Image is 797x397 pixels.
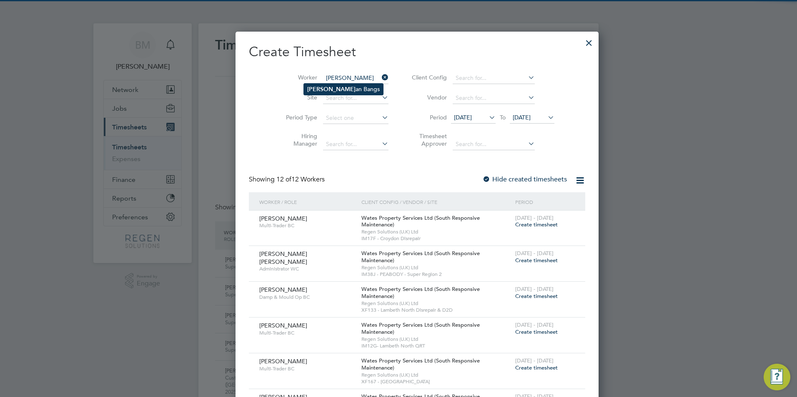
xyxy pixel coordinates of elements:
div: Client Config / Vendor / Site [359,192,513,211]
span: Multi-Trader BC [259,365,355,372]
label: Period Type [280,114,317,121]
span: IM17F - Croydon Disrepair [361,235,511,242]
span: Wates Property Services Ltd (South Responsive Maintenance) [361,214,480,228]
span: Regen Solutions (U.K) Ltd [361,336,511,342]
div: Showing [249,175,326,184]
input: Select one [323,112,388,124]
h2: Create Timesheet [249,43,585,61]
label: Timesheet Approver [409,132,447,147]
div: Worker / Role [257,192,359,211]
span: Create timesheet [515,257,558,264]
span: Regen Solutions (U.K) Ltd [361,228,511,235]
span: Regen Solutions (U.K) Ltd [361,300,511,307]
span: Multi-Trader BC [259,222,355,229]
span: Wates Property Services Ltd (South Responsive Maintenance) [361,285,480,300]
label: Site [280,94,317,101]
li: an Bangs [304,84,383,95]
span: [PERSON_NAME] [259,286,307,293]
b: [PERSON_NAME] [307,86,356,93]
span: IM38J - PEABODY - Super Region 2 [361,271,511,278]
div: Period [513,192,577,211]
input: Search for... [453,92,535,104]
span: [DATE] [513,114,531,121]
button: Engage Resource Center [764,364,790,390]
span: 12 Workers [276,175,325,184]
span: Administrator WC [259,265,355,272]
span: XF167 - [GEOGRAPHIC_DATA] [361,378,511,385]
span: [DATE] - [DATE] [515,321,554,328]
input: Search for... [453,139,535,150]
span: Create timesheet [515,364,558,371]
span: Create timesheet [515,328,558,335]
span: [PERSON_NAME] [259,322,307,329]
input: Search for... [323,139,388,150]
label: Period [409,114,447,121]
input: Search for... [323,92,388,104]
span: Damp & Mould Op BC [259,294,355,300]
span: [DATE] [454,114,472,121]
span: IM12G- Lambeth North QRT [361,342,511,349]
span: XF133 - Lambeth North Disrepair & D2D [361,307,511,313]
span: [PERSON_NAME] [259,215,307,222]
span: Multi-Trader BC [259,330,355,336]
span: [PERSON_NAME] [259,357,307,365]
label: Client Config [409,74,447,81]
span: Regen Solutions (U.K) Ltd [361,372,511,378]
span: [DATE] - [DATE] [515,285,554,293]
input: Search for... [323,72,388,84]
span: [DATE] - [DATE] [515,357,554,364]
span: Wates Property Services Ltd (South Responsive Maintenance) [361,321,480,335]
label: Hiring Manager [280,132,317,147]
label: Vendor [409,94,447,101]
span: To [497,112,508,123]
span: 12 of [276,175,291,184]
span: [DATE] - [DATE] [515,214,554,221]
label: Worker [280,74,317,81]
input: Search for... [453,72,535,84]
span: Wates Property Services Ltd (South Responsive Maintenance) [361,250,480,264]
span: Create timesheet [515,293,558,300]
span: Wates Property Services Ltd (South Responsive Maintenance) [361,357,480,371]
span: Create timesheet [515,221,558,228]
span: [DATE] - [DATE] [515,250,554,257]
label: Hide created timesheets [482,175,567,184]
span: Regen Solutions (U.K) Ltd [361,264,511,271]
span: [PERSON_NAME] [PERSON_NAME] [259,250,307,265]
